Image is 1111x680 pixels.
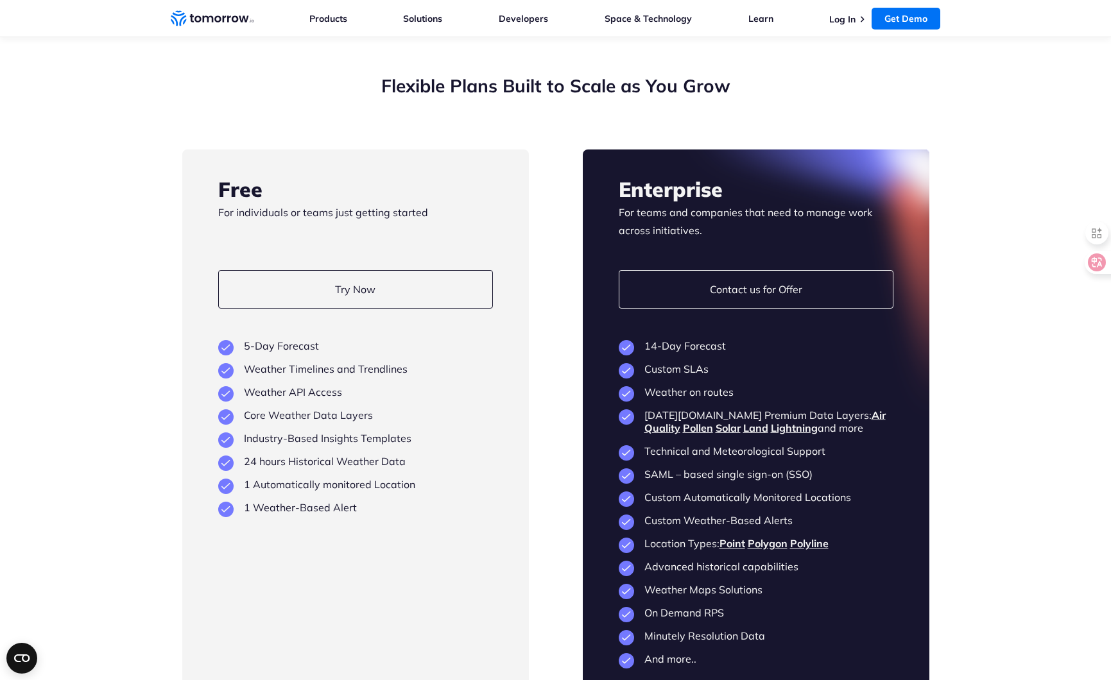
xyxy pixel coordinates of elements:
[182,74,929,98] h2: Flexible Plans Built to Scale as You Grow
[218,386,493,398] li: Weather API Access
[619,339,893,665] ul: plan features
[619,409,893,434] li: [DATE][DOMAIN_NAME] Premium Data Layers: and more
[619,629,893,642] li: Minutely Resolution Data
[218,339,493,514] ul: plan features
[716,421,741,434] a: Solar
[619,445,893,457] li: Technical and Meteorological Support
[619,583,893,596] li: Weather Maps Solutions
[619,339,893,352] li: 14-Day Forecast
[218,175,493,203] h3: Free
[619,606,893,619] li: On Demand RPS
[748,13,773,24] a: Learn
[171,9,254,28] a: Home link
[619,270,893,309] a: Contact us for Offer
[619,560,893,573] li: Advanced historical capabilities
[771,421,818,434] a: Lightning
[218,203,493,239] p: For individuals or teams just getting started
[683,421,713,434] a: Pollen
[218,270,493,309] a: Try Now
[218,501,493,514] li: 1 Weather-Based Alert
[619,468,893,480] li: SAML – based single sign-on (SSO)
[619,652,893,665] li: And more..
[748,537,788,550] a: Polygon
[218,409,493,421] li: Core Weather Data Layers
[218,362,493,375] li: Weather Timelines and Trendlines
[719,537,745,550] a: Point
[872,8,940,30] a: Get Demo
[218,339,493,352] li: 5-Day Forecast
[6,643,37,674] button: Open CMP widget
[829,13,856,25] a: Log In
[619,537,893,550] li: Location Types:
[619,362,893,375] li: Custom SLAs
[218,455,493,468] li: 24 hours Historical Weather Data
[218,432,493,445] li: Industry-Based Insights Templates
[309,13,347,24] a: Products
[403,13,442,24] a: Solutions
[790,537,829,550] a: Polyline
[218,478,493,491] li: 1 Automatically monitored Location
[619,386,893,398] li: Weather on routes
[499,13,548,24] a: Developers
[619,491,893,504] li: Custom Automatically Monitored Locations
[619,514,893,527] li: Custom Weather-Based Alerts
[644,409,886,434] a: Air Quality
[743,421,768,434] a: Land
[605,13,692,24] a: Space & Technology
